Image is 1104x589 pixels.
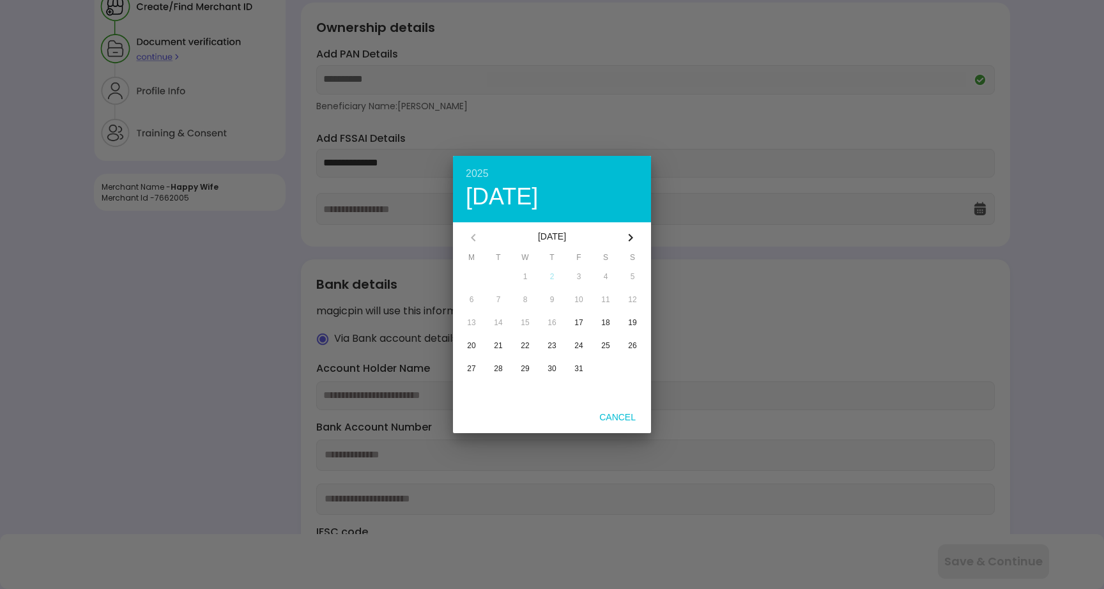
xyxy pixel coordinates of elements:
[548,318,556,327] span: 16
[548,341,556,350] span: 23
[485,335,512,356] button: 21
[496,295,501,304] span: 7
[592,312,619,333] button: 18
[458,253,485,266] span: M
[628,318,636,327] span: 19
[512,312,539,333] button: 15
[601,295,609,304] span: 11
[485,289,512,310] button: 7
[574,295,583,304] span: 10
[628,341,636,350] span: 26
[574,318,583,327] span: 17
[589,412,646,422] span: Cancel
[467,318,475,327] span: 13
[512,266,539,287] button: 1
[574,341,583,350] span: 24
[485,312,512,333] button: 14
[539,312,565,333] button: 16
[619,253,646,266] span: S
[631,272,635,281] span: 5
[521,341,529,350] span: 22
[574,364,583,373] span: 31
[550,272,555,281] span: 2
[539,266,565,287] button: 2
[619,289,646,310] button: 12
[523,295,528,304] span: 8
[565,335,592,356] button: 24
[494,341,502,350] span: 21
[628,295,636,304] span: 12
[521,364,529,373] span: 29
[494,364,502,373] span: 28
[592,289,619,310] button: 11
[565,358,592,379] button: 31
[592,335,619,356] button: 25
[470,295,474,304] span: 6
[539,253,565,266] span: T
[601,341,609,350] span: 25
[458,312,485,333] button: 13
[467,341,475,350] span: 20
[458,289,485,310] button: 6
[565,253,592,266] span: F
[539,358,565,379] button: 30
[589,405,646,428] button: Cancel
[523,272,528,281] span: 1
[619,335,646,356] button: 26
[489,222,615,253] div: [DATE]
[458,358,485,379] button: 27
[539,335,565,356] button: 23
[521,318,529,327] span: 15
[619,312,646,333] button: 19
[565,312,592,333] button: 17
[539,289,565,310] button: 9
[619,266,646,287] button: 5
[512,358,539,379] button: 29
[467,364,475,373] span: 27
[592,253,619,266] span: S
[604,272,608,281] span: 4
[494,318,502,327] span: 14
[466,185,638,208] div: [DATE]
[512,289,539,310] button: 8
[601,318,609,327] span: 18
[592,266,619,287] button: 4
[548,364,556,373] span: 30
[458,335,485,356] button: 20
[485,358,512,379] button: 28
[512,253,539,266] span: W
[577,272,581,281] span: 3
[550,295,555,304] span: 9
[565,266,592,287] button: 3
[466,169,638,179] div: 2025
[565,289,592,310] button: 10
[512,335,539,356] button: 22
[485,253,512,266] span: T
